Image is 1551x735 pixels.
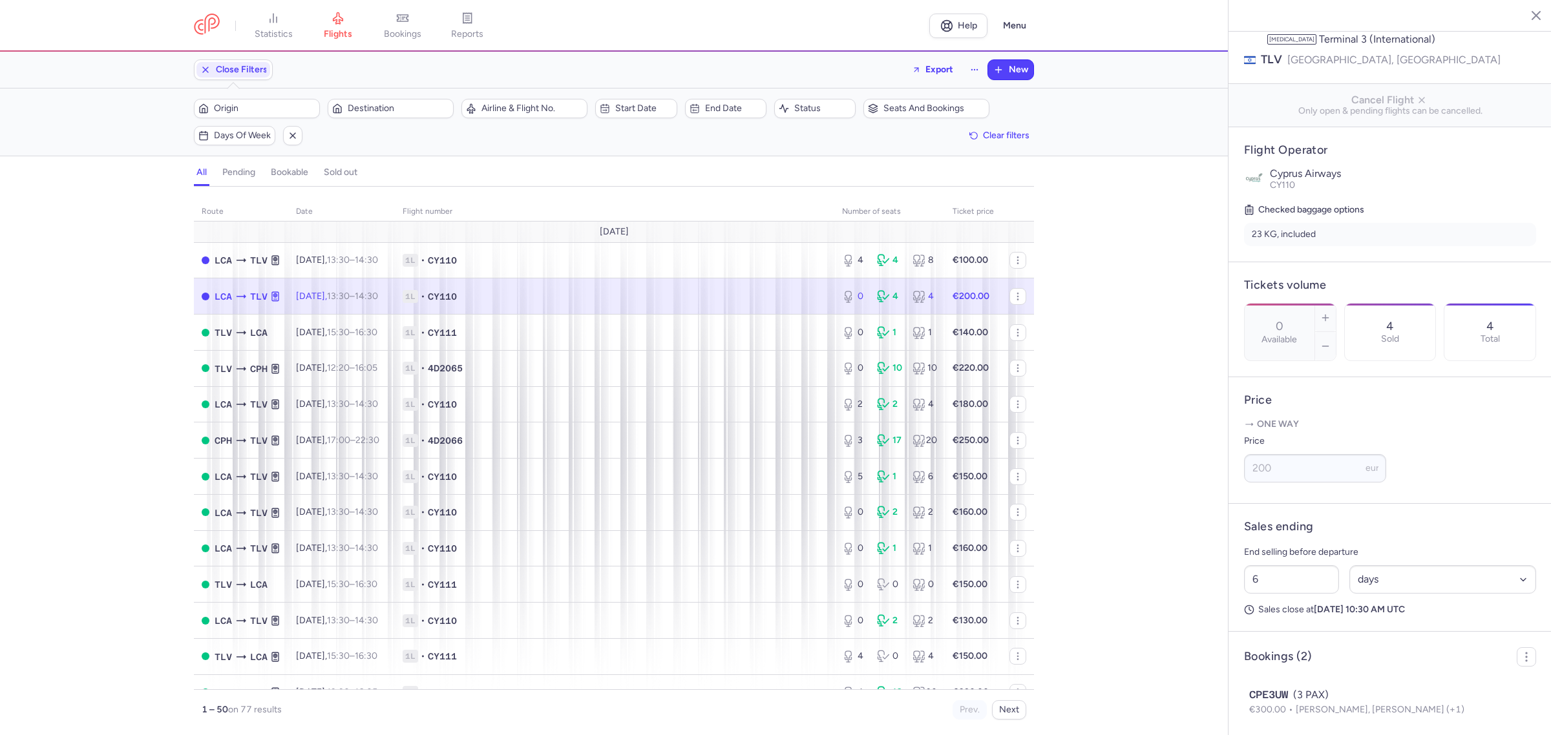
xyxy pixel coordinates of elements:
strong: [DATE] 10:30 AM UTC [1314,604,1405,615]
span: [DATE], [296,615,378,626]
span: TLV [215,650,232,664]
div: 4 [842,254,867,267]
time: 13:30 [327,471,350,482]
span: – [327,543,378,554]
span: TLV [250,289,268,304]
span: – [327,254,378,265]
div: 6 [913,470,937,483]
time: 17:00 [327,435,350,446]
span: Clear filters [983,130,1029,140]
span: [GEOGRAPHIC_DATA], [GEOGRAPHIC_DATA] [1287,52,1501,68]
span: CY110 [428,470,457,483]
span: [DATE], [296,362,377,373]
button: Days of week [194,126,275,145]
span: [DATE], [296,579,377,590]
li: 23 KG, included [1244,223,1536,246]
span: Days of week [214,130,271,141]
span: TLV [215,685,232,699]
time: 13:30 [327,506,350,517]
span: TLV [215,577,232,592]
div: 2 [877,614,902,627]
span: LCA [215,289,232,304]
p: 4 [1486,320,1493,333]
th: Flight number [395,202,834,222]
a: bookings [370,12,435,40]
strong: €130.00 [953,615,987,626]
span: CY110 [428,254,457,267]
span: TLV [250,253,268,267]
time: 14:30 [355,471,378,482]
h4: all [196,167,207,178]
span: TLV [250,433,268,448]
time: 14:30 [355,399,378,409]
span: 1L [403,542,418,555]
span: €300.00 [1249,704,1296,715]
span: [PERSON_NAME], [PERSON_NAME] (+1) [1296,704,1464,715]
time: 16:05 [355,687,377,698]
div: 17 [877,434,902,447]
span: [DATE], [296,435,379,446]
span: [DATE], [296,254,378,265]
div: 0 [842,362,867,375]
h4: Tickets volume [1244,278,1536,293]
time: 13:30 [327,543,350,554]
label: Available [1261,335,1297,345]
span: Seats and bookings [883,103,985,114]
div: 0 [842,326,867,339]
time: 13:30 [327,291,350,302]
th: route [194,202,288,222]
button: Prev. [953,700,987,719]
span: Help [958,21,977,30]
div: 20 [913,686,937,699]
span: CY110 [1270,180,1295,191]
span: CY111 [428,650,457,663]
strong: €150.00 [953,471,987,482]
span: 1L [403,686,418,699]
time: 14:30 [355,291,378,302]
time: 14:30 [355,615,378,626]
strong: €160.00 [953,506,987,517]
span: bookings [384,28,421,40]
span: • [421,614,425,627]
button: Start date [595,99,677,118]
time: 14:30 [355,254,378,265]
span: • [421,326,425,339]
time: 15:30 [327,327,350,338]
button: Export [903,59,962,80]
span: TLV [250,541,268,555]
time: 15:30 [327,579,350,590]
strong: €200.00 [953,291,989,302]
span: 1L [403,506,418,519]
span: [DATE], [296,327,377,338]
div: 4 [842,686,867,699]
div: 2 [913,506,937,519]
span: 4D2065 [428,686,463,699]
span: 1L [403,650,418,663]
div: 4 [913,290,937,303]
div: 1 [913,542,937,555]
button: Menu [995,14,1034,38]
span: CY110 [428,506,457,519]
button: Clear filters [965,126,1034,145]
span: LCA [250,650,268,664]
span: [DATE] [600,227,629,237]
span: – [327,399,378,409]
div: 1 [913,326,937,339]
span: End date [705,103,762,114]
span: [DATE], [296,399,378,409]
h5: Checked baggage options [1244,202,1536,218]
span: CY111 [428,578,457,591]
span: 1L [403,434,418,447]
div: 8 [913,254,937,267]
time: 14:30 [355,506,378,517]
h4: Flight Operator [1244,143,1536,158]
button: Destination [328,99,454,118]
input: --- [1244,454,1386,482]
span: 4D2066 [428,434,463,447]
strong: €320.00 [953,687,989,698]
span: LCA [215,614,232,628]
span: 1L [403,614,418,627]
span: 1L [403,290,418,303]
p: One way [1244,418,1536,431]
div: 4 [913,398,937,411]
